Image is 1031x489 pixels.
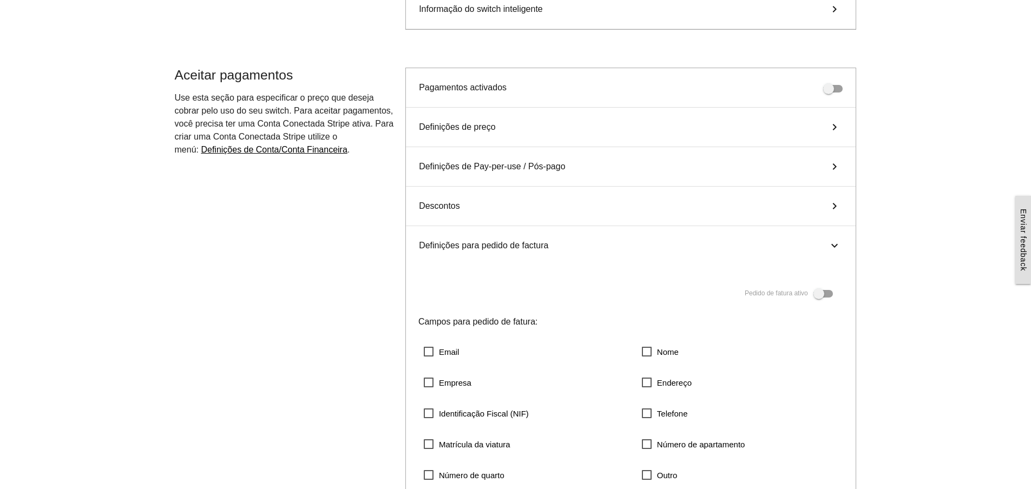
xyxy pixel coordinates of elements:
[418,315,844,328] div: Campos para pedido de fatura:
[419,160,565,173] span: Definições de Pay-per-use / Pós-pago
[826,3,843,16] i: keyboard_arrow_right
[424,376,471,389] span: Empresa
[175,93,394,154] span: Use esta seção para especificar o preço que deseja cobrar pelo uso do seu switch. Para aceitar pa...
[419,3,543,16] span: Informação do switch inteligente
[424,468,504,482] span: Número de quarto
[419,83,507,92] span: Pagamentos activados
[175,91,395,156] p: .
[828,237,841,254] i: keyboard_arrow_right
[424,407,529,420] span: Identificação Fiscal (NIF)
[201,145,279,154] span: Definições de Conta
[419,239,548,252] span: Definições para pedido de factura
[419,200,460,213] span: Descontos
[1015,196,1031,284] a: Enviar feedback
[642,345,679,359] span: Nome
[424,345,459,359] span: Email
[175,68,293,82] span: Aceitar pagamentos
[826,200,843,213] i: keyboard_arrow_right
[642,407,688,420] span: Telefone
[745,289,808,297] span: Pedido de fatura ativo
[281,145,347,154] span: Conta Financeira
[826,121,843,134] i: keyboard_arrow_right
[201,145,347,154] a: /
[642,438,745,451] span: Número de apartamento
[424,438,510,451] span: Matrícula da viatura
[419,121,495,134] span: Definições de preço
[826,160,843,173] i: keyboard_arrow_right
[642,376,692,389] span: Endereço
[642,468,678,482] span: Outro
